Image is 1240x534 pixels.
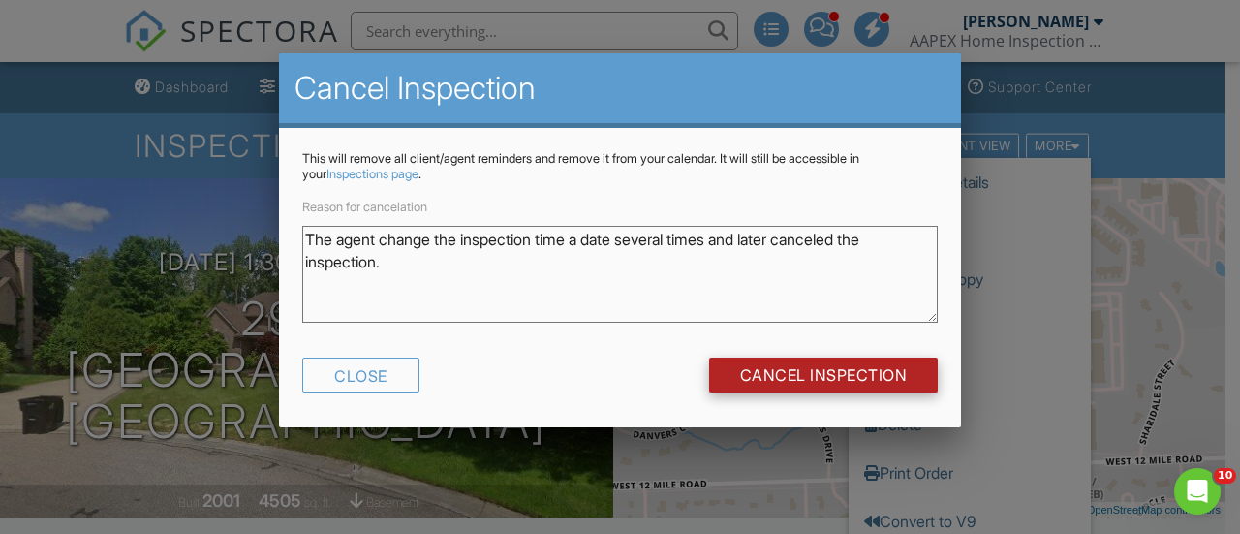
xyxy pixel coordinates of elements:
[1214,468,1236,484] span: 10
[1174,468,1221,515] iframe: Intercom live chat
[709,358,939,393] input: Cancel Inspection
[302,151,938,182] p: This will remove all client/agent reminders and remove it from your calendar. It will still be ac...
[326,167,418,181] a: Inspections page
[302,358,419,393] div: Close
[294,69,945,108] h2: Cancel Inspection
[302,200,427,214] label: Reason for cancelation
